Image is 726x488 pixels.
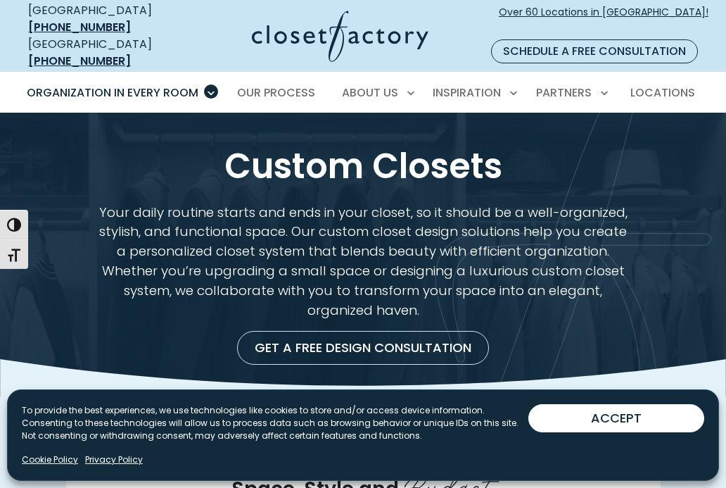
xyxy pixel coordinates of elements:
div: [GEOGRAPHIC_DATA] [28,36,181,70]
a: Get a Free Design Consultation [237,331,489,365]
nav: Primary Menu [17,73,709,113]
h1: Custom Closets [38,146,688,186]
a: Privacy Policy [85,453,143,466]
a: [PHONE_NUMBER] [28,53,131,69]
span: Locations [630,85,695,101]
button: ACCEPT [528,404,704,432]
img: Closet Factory Logo [252,11,428,62]
span: Over 60 Locations in [GEOGRAPHIC_DATA]! [499,5,708,35]
p: To provide the best experiences, we use technologies like cookies to store and/or access device i... [22,404,528,442]
span: Inspiration [433,85,501,101]
span: Our Process [237,85,315,101]
span: Partners [536,85,592,101]
p: Your daily routine starts and ends in your closet, so it should be a well-organized, stylish, and... [94,203,632,320]
div: [GEOGRAPHIC_DATA] [28,2,181,36]
span: Organization in Every Room [27,85,198,101]
a: Cookie Policy [22,453,78,466]
a: [PHONE_NUMBER] [28,19,131,35]
a: Schedule a Free Consultation [491,39,698,63]
span: About Us [342,85,398,101]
